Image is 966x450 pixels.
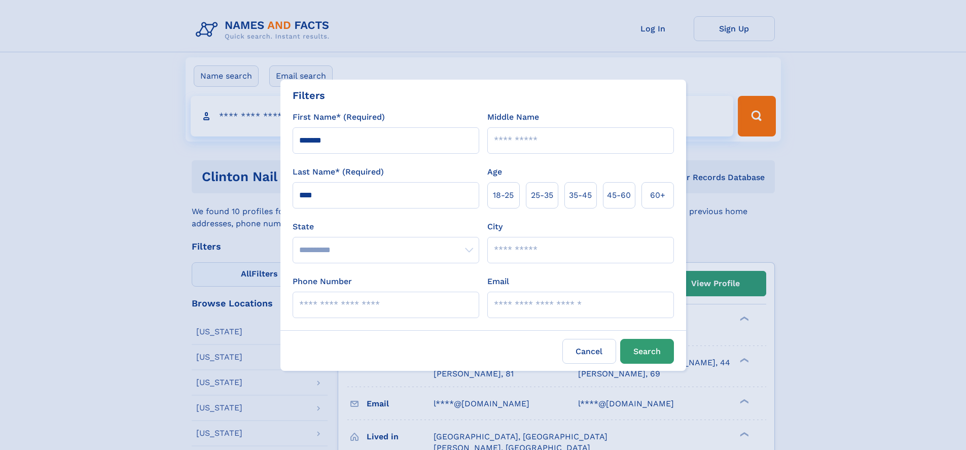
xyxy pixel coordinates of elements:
[293,221,479,233] label: State
[620,339,674,364] button: Search
[487,275,509,288] label: Email
[487,111,539,123] label: Middle Name
[650,189,665,201] span: 60+
[487,166,502,178] label: Age
[531,189,553,201] span: 25‑35
[562,339,616,364] label: Cancel
[569,189,592,201] span: 35‑45
[493,189,514,201] span: 18‑25
[293,166,384,178] label: Last Name* (Required)
[293,88,325,103] div: Filters
[293,275,352,288] label: Phone Number
[293,111,385,123] label: First Name* (Required)
[487,221,503,233] label: City
[607,189,631,201] span: 45‑60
